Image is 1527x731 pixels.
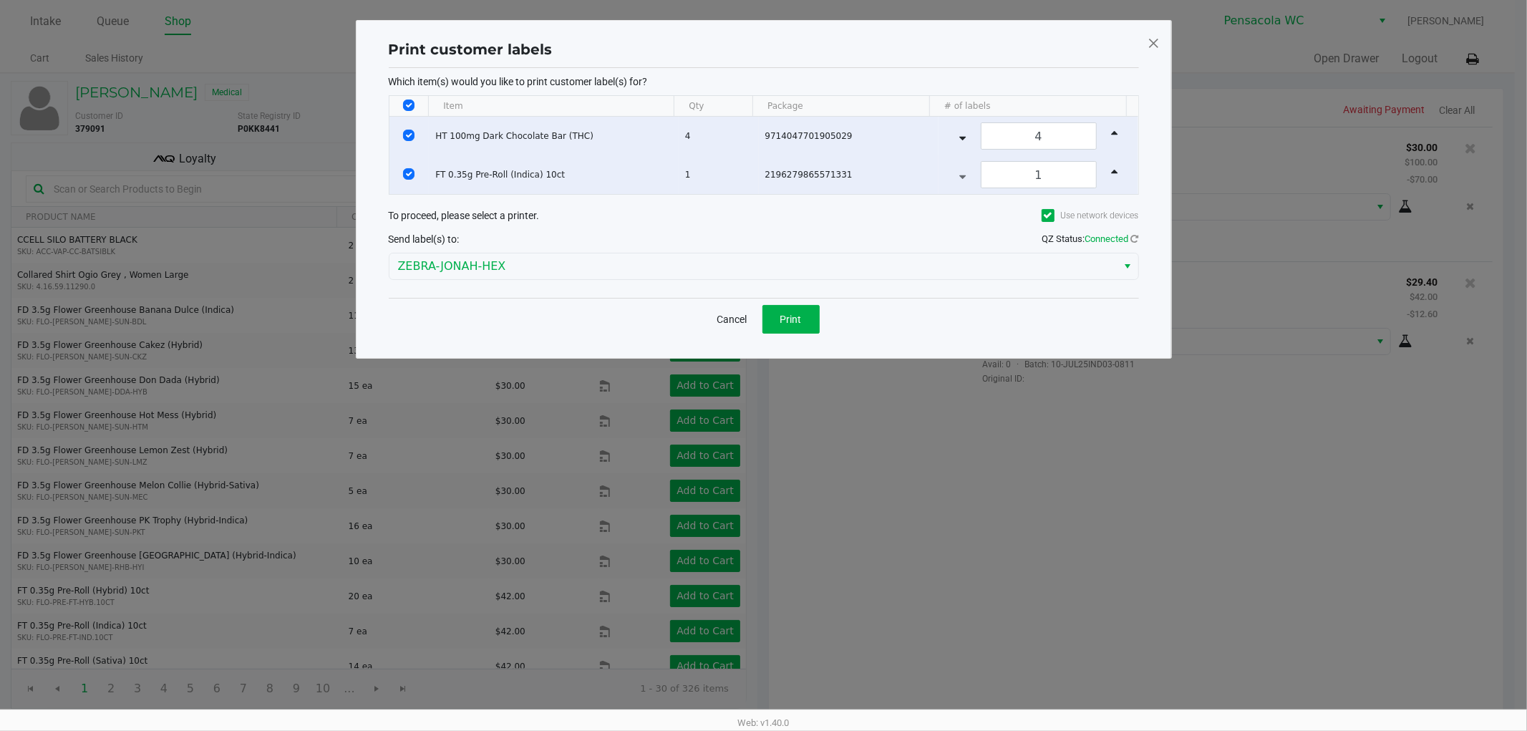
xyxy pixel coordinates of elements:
[1042,233,1139,244] span: QZ Status:
[762,305,820,334] button: Print
[759,155,939,194] td: 2196279865571331
[429,155,679,194] td: FT 0.35g Pre-Roll (Indica) 10ct
[389,96,1138,194] div: Data table
[428,96,674,117] th: Item
[708,305,757,334] button: Cancel
[752,96,929,117] th: Package
[1042,209,1139,222] label: Use network devices
[738,717,790,728] span: Web: v1.40.0
[1118,253,1138,279] button: Select
[389,233,460,245] span: Send label(s) to:
[403,168,415,180] input: Select Row
[403,100,415,111] input: Select All Rows
[403,130,415,141] input: Select Row
[1085,233,1129,244] span: Connected
[674,96,752,117] th: Qty
[679,155,759,194] td: 1
[679,117,759,155] td: 4
[759,117,939,155] td: 9714047701905029
[929,96,1125,117] th: # of labels
[389,39,553,60] h1: Print customer labels
[389,210,540,221] span: To proceed, please select a printer.
[780,314,802,325] span: Print
[389,75,1139,88] p: Which item(s) would you like to print customer label(s) for?
[398,258,1109,275] span: ZEBRA-JONAH-HEX
[429,117,679,155] td: HT 100mg Dark Chocolate Bar (THC)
